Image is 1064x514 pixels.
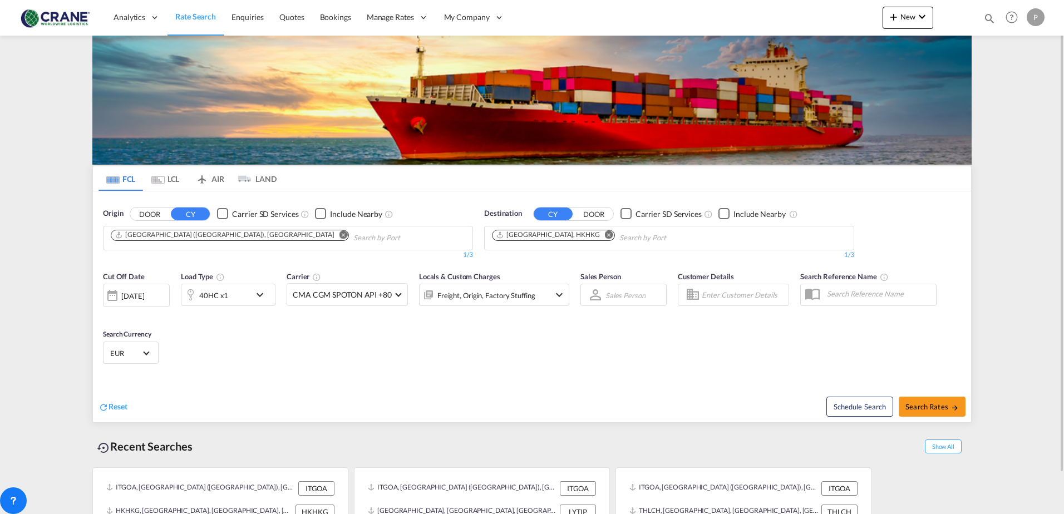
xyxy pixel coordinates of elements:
div: ITGOA, Genova (Genoa), Italy, Southern Europe, Europe [106,481,295,496]
div: ITGOA [560,481,596,496]
span: EUR [110,348,141,358]
div: P [1027,8,1045,26]
div: Genova (Genoa), ITGOA [115,230,334,240]
div: ITGOA, Genova (Genoa), Italy, Southern Europe, Europe [368,481,557,496]
md-select: Sales Person [604,287,647,303]
input: Chips input. [619,229,725,247]
md-select: Select Currency: € EUREuro [109,345,152,361]
button: Remove [332,230,348,241]
md-pagination-wrapper: Use the left and right arrow keys to navigate between tabs [98,166,277,191]
span: Customer Details [678,272,734,281]
md-icon: Unchecked: Search for CY (Container Yard) services for all selected carriers.Checked : Search for... [301,210,309,219]
md-icon: Unchecked: Ignores neighbouring ports when fetching rates.Checked : Includes neighbouring ports w... [789,210,798,219]
span: New [887,12,929,21]
md-icon: Unchecked: Search for CY (Container Yard) services for all selected carriers.Checked : Search for... [704,210,713,219]
md-icon: icon-chevron-down [253,288,272,302]
span: Search Currency [103,330,151,338]
span: Destination [484,208,522,219]
div: Freight Origin Factory Stuffingicon-chevron-down [419,284,569,306]
md-icon: icon-plus 400-fg [887,10,900,23]
img: LCL+%26+FCL+BACKGROUND.png [92,36,972,165]
md-icon: The selected Trucker/Carrierwill be displayed in the rate results If the rates are from another f... [312,273,321,281]
div: Carrier SD Services [232,209,298,220]
span: Bookings [320,12,351,22]
div: ITGOA [298,481,334,496]
span: Carrier [287,272,321,281]
div: Carrier SD Services [636,209,702,220]
div: icon-magnify [983,12,996,29]
button: DOOR [574,207,613,220]
md-tab-item: AIR [188,166,232,191]
button: Note: By default Schedule search will only considerorigin ports, destination ports and cut off da... [826,397,893,417]
span: Analytics [114,12,145,23]
span: Search Rates [905,402,959,411]
span: CMA CGM SPOTON API +80 [293,289,392,300]
div: icon-refreshReset [98,401,127,413]
span: My Company [444,12,490,23]
div: ITGOA [821,481,858,496]
span: Origin [103,208,123,219]
md-checkbox: Checkbox No Ink [217,208,298,220]
div: 40HC x1icon-chevron-down [181,284,275,306]
md-tab-item: LCL [143,166,188,191]
span: Quotes [279,12,304,22]
button: icon-plus 400-fgNewicon-chevron-down [883,7,933,29]
div: 1/3 [484,250,854,260]
div: ITGOA, Genova (Genoa), Italy, Southern Europe, Europe [629,481,819,496]
span: Locals & Custom Charges [419,272,500,281]
button: CY [171,207,210,220]
md-icon: icon-backup-restore [97,441,110,454]
md-icon: Your search will be saved by the below given name [880,273,889,281]
button: Remove [598,230,614,241]
span: Rate Search [175,12,216,21]
span: Show All [925,439,962,453]
md-datepicker: Select [103,306,111,321]
span: Sales Person [580,272,621,281]
md-icon: icon-refresh [98,402,109,412]
button: DOOR [130,207,169,220]
div: Freight Origin Factory Stuffing [437,288,535,303]
input: Enter Customer Details [702,286,785,303]
md-checkbox: Checkbox No Ink [315,208,382,220]
div: Include Nearby [330,209,382,220]
md-icon: icon-arrow-right [951,404,959,412]
div: Include Nearby [733,209,786,220]
div: Hong Kong, HKHKG [496,230,600,240]
md-checkbox: Checkbox No Ink [620,208,702,220]
div: Press delete to remove this chip. [496,230,602,240]
md-chips-wrap: Chips container. Use arrow keys to select chips. [109,226,464,247]
md-icon: icon-airplane [195,172,209,181]
div: Press delete to remove this chip. [115,230,336,240]
span: Enquiries [231,12,264,22]
div: 1/3 [103,250,473,260]
md-tab-item: FCL [98,166,143,191]
md-tab-item: LAND [232,166,277,191]
md-icon: Unchecked: Ignores neighbouring ports when fetching rates.Checked : Includes neighbouring ports w... [385,210,393,219]
div: OriginDOOR CY Checkbox No InkUnchecked: Search for CY (Container Yard) services for all selected ... [93,191,971,422]
input: Search Reference Name [821,285,936,302]
div: [DATE] [103,284,170,307]
div: [DATE] [121,291,144,301]
span: Manage Rates [367,12,414,23]
div: Help [1002,8,1027,28]
md-icon: icon-magnify [983,12,996,24]
input: Chips input. [353,229,459,247]
md-chips-wrap: Chips container. Use arrow keys to select chips. [490,226,730,247]
button: CY [534,207,573,220]
div: Recent Searches [92,434,197,459]
md-icon: icon-information-outline [216,273,225,281]
span: Search Reference Name [800,272,889,281]
span: Reset [109,402,127,411]
span: Cut Off Date [103,272,145,281]
md-checkbox: Checkbox No Ink [718,208,786,220]
button: Search Ratesicon-arrow-right [899,397,966,417]
div: 40HC x1 [199,288,228,303]
span: Help [1002,8,1021,27]
img: 374de710c13411efa3da03fd754f1635.jpg [17,5,92,30]
md-icon: icon-chevron-down [553,288,566,302]
md-icon: icon-chevron-down [915,10,929,23]
span: Load Type [181,272,225,281]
